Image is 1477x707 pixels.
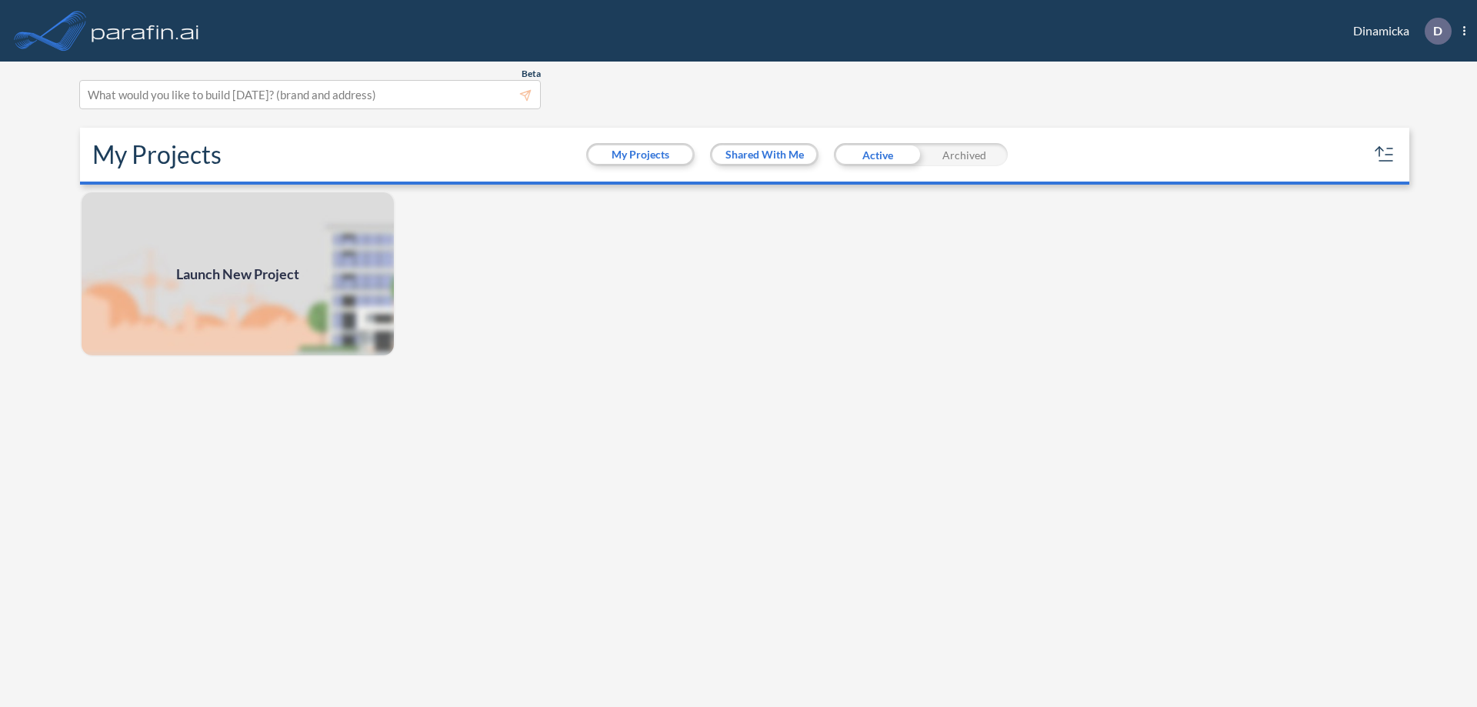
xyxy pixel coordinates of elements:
[588,145,692,164] button: My Projects
[834,143,921,166] div: Active
[712,145,816,164] button: Shared With Me
[88,15,202,46] img: logo
[522,68,541,80] span: Beta
[80,191,395,357] img: add
[80,191,395,357] a: Launch New Project
[1330,18,1465,45] div: Dinamicka
[921,143,1008,166] div: Archived
[1433,24,1442,38] p: D
[176,264,299,285] span: Launch New Project
[92,140,222,169] h2: My Projects
[1372,142,1397,167] button: sort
